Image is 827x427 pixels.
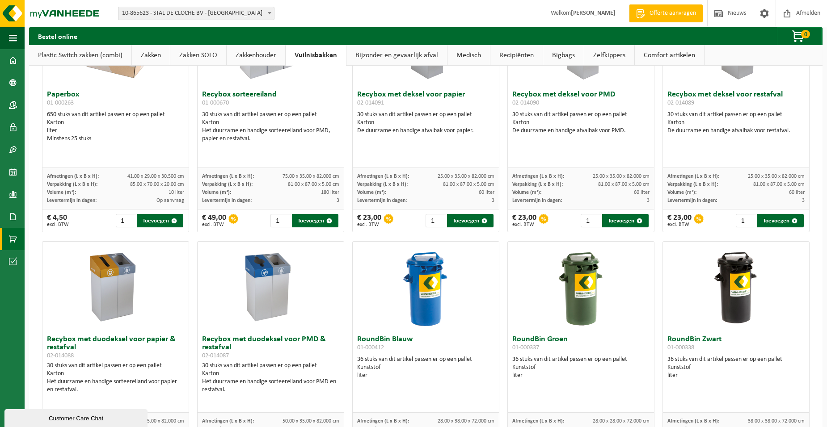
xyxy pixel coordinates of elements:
strong: [PERSON_NAME] [571,10,616,17]
h3: Recybox met duodeksel voor papier & restafval [47,335,185,360]
button: Toevoegen [447,214,494,227]
span: 3 [492,198,494,203]
div: Karton [667,119,805,127]
div: Minstens 25 stuks [47,135,185,143]
div: De duurzame en handige afvalbak voor PMD. [512,127,650,135]
h3: Recybox met deksel voor PMD [512,91,650,109]
div: De duurzame en handige afvalbak voor papier. [357,127,495,135]
a: Zelfkippers [584,45,634,66]
span: Afmetingen (L x B x H): [667,174,719,179]
span: 28.00 x 38.00 x 72.000 cm [438,419,494,424]
span: Levertermijn in dagen: [202,198,252,203]
span: Verpakking (L x B x H): [202,182,253,187]
div: € 49,00 [202,214,226,227]
h3: RoundBin Zwart [667,335,805,353]
button: Toevoegen [137,214,184,227]
span: 02-014091 [357,100,384,106]
span: Levertermijn in dagen: [512,198,562,203]
div: 30 stuks van dit artikel passen er op een pallet [357,111,495,135]
span: Afmetingen (L x B x H): [357,419,409,424]
span: 41.00 x 29.00 x 30.500 cm [127,174,184,179]
span: Levertermijn in dagen: [357,198,407,203]
iframe: chat widget [4,407,149,427]
div: Kunststof [667,364,805,372]
span: 02-014090 [512,100,539,106]
span: excl. BTW [47,222,69,227]
span: 75.00 x 35.00 x 82.000 cm [283,174,339,179]
div: De duurzame en handige afvalbak voor restafval. [667,127,805,135]
span: 38.00 x 38.00 x 72.000 cm [748,419,805,424]
span: 25.00 x 35.00 x 82.000 cm [438,174,494,179]
div: liter [47,127,185,135]
button: 0 [777,27,822,45]
span: 60 liter [634,190,650,195]
span: Op aanvraag [156,198,184,203]
div: 650 stuks van dit artikel passen er op een pallet [47,111,185,143]
span: Afmetingen (L x B x H): [202,419,254,424]
h3: Recybox met deksel voor restafval [667,91,805,109]
span: 25.00 x 35.00 x 82.000 cm [593,174,650,179]
div: 36 stuks van dit artikel passen er op een pallet [357,356,495,380]
span: excl. BTW [202,222,226,227]
div: 36 stuks van dit artikel passen er op een pallet [512,356,650,380]
span: 3 [337,198,339,203]
div: liter [512,372,650,380]
div: liter [667,372,805,380]
img: 02-014088 [71,242,160,331]
span: 50.00 x 35.00 x 82.000 cm [127,419,184,424]
span: Volume (m³): [47,190,76,195]
span: 81.00 x 87.00 x 5.00 cm [288,182,339,187]
span: excl. BTW [667,222,692,227]
span: 180 liter [321,190,339,195]
h2: Bestel online [29,27,86,45]
span: Levertermijn in dagen: [47,198,97,203]
a: Zakken SOLO [170,45,226,66]
div: Kunststof [357,364,495,372]
a: Bijzonder en gevaarlijk afval [346,45,447,66]
a: Zakken [132,45,170,66]
span: Volume (m³): [357,190,386,195]
a: Vuilnisbakken [286,45,346,66]
div: Karton [512,119,650,127]
span: Volume (m³): [667,190,696,195]
span: 60 liter [789,190,805,195]
div: 30 stuks van dit artikel passen er op een pallet [512,111,650,135]
span: 02-014087 [202,352,229,359]
span: 10-865623 - STAL DE CLOCHE BV - GELUWE [118,7,274,20]
span: 50.00 x 35.00 x 82.000 cm [283,419,339,424]
input: 1 [270,214,291,227]
span: Afmetingen (L x B x H): [202,174,254,179]
div: Het duurzame en handige sorteereiland voor PMD, papier en restafval. [202,127,340,143]
button: Toevoegen [602,214,649,227]
div: 30 stuks van dit artikel passen er op een pallet [202,362,340,394]
div: 36 stuks van dit artikel passen er op een pallet [667,356,805,380]
span: Afmetingen (L x B x H): [512,174,564,179]
span: Afmetingen (L x B x H): [512,419,564,424]
input: 1 [116,214,136,227]
span: 85.00 x 70.00 x 20.00 cm [130,182,184,187]
div: Karton [357,119,495,127]
span: 10 liter [169,190,184,195]
span: 01-000412 [357,344,384,351]
img: 01-000338 [713,242,758,331]
a: Bigbags [543,45,584,66]
input: 1 [581,214,601,227]
span: 0 [801,30,810,38]
span: Verpakking (L x B x H): [357,182,408,187]
span: 01-000338 [667,344,694,351]
span: 81.00 x 87.00 x 5.00 cm [598,182,650,187]
span: 3 [647,198,650,203]
span: excl. BTW [357,222,381,227]
input: 1 [736,214,756,227]
div: € 23,00 [357,214,381,227]
span: 81.00 x 87.00 x 5.00 cm [443,182,494,187]
img: 01-000412 [403,242,448,331]
div: Het duurzame en handige sorteereiland voor papier en restafval. [47,378,185,394]
span: 01-000263 [47,100,74,106]
span: Volume (m³): [512,190,541,195]
div: Kunststof [512,364,650,372]
div: liter [357,372,495,380]
h3: Recybox met duodeksel voor PMD & restafval [202,335,340,360]
span: excl. BTW [512,222,536,227]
